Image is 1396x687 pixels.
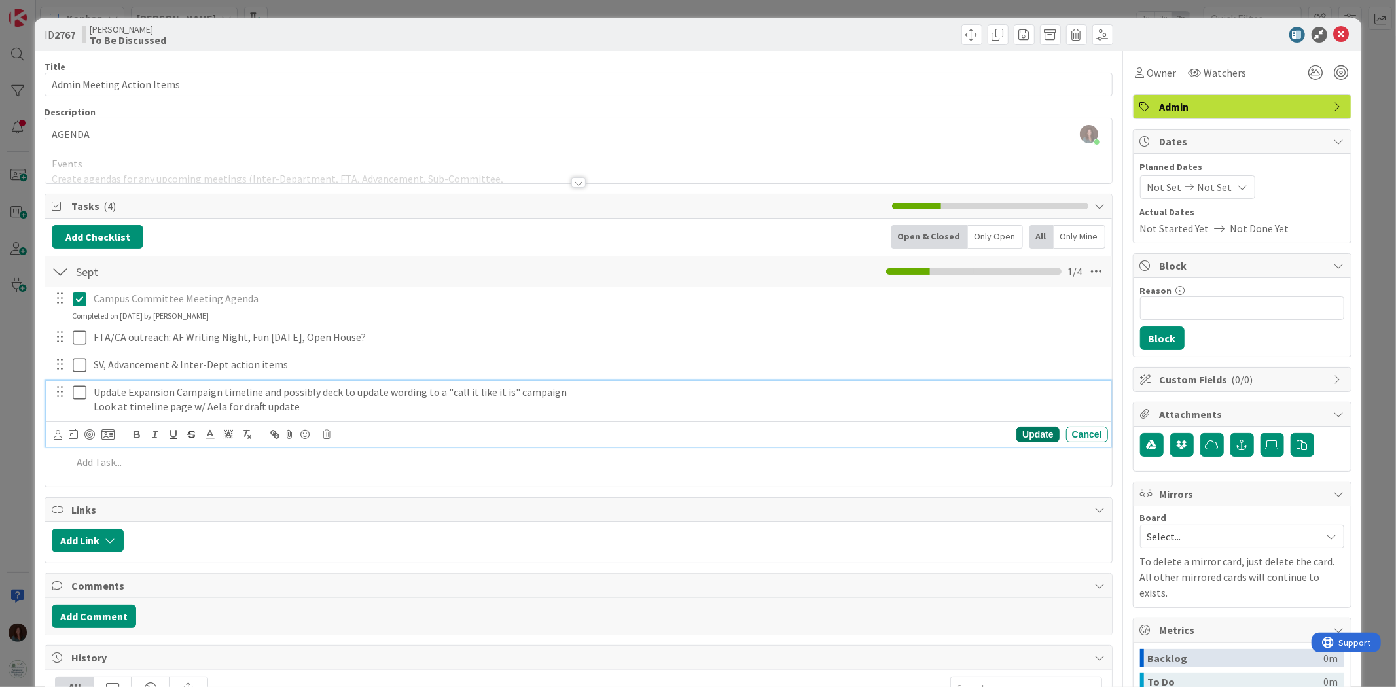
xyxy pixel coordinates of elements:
span: Tasks [71,198,885,214]
span: ( 4 ) [103,200,116,213]
span: Links [71,502,1088,518]
span: Not Set [1198,179,1232,195]
p: Look at timeline page w/ Aela for draft update [94,399,1103,414]
button: Add Checklist [52,225,143,249]
input: Add Checklist... [71,260,366,283]
div: Only Open [968,225,1023,249]
span: ID [45,27,75,43]
span: Attachments [1160,406,1327,422]
div: Update [1016,427,1059,442]
span: History [71,650,1088,665]
span: Select... [1147,527,1315,546]
span: Watchers [1204,65,1247,80]
div: All [1029,225,1054,249]
p: Campus Committee Meeting Agenda [94,291,1103,306]
p: AGENDA [52,127,1105,142]
b: 2767 [54,28,75,41]
label: Reason [1140,285,1172,296]
span: [PERSON_NAME] [90,24,166,35]
span: 1 / 4 [1068,264,1083,279]
label: Title [45,61,65,73]
span: Not Set [1147,179,1182,195]
img: OCY08dXc8IdnIpmaIgmOpY5pXBdHb5bl.jpg [1080,125,1098,143]
span: Support [27,2,60,18]
span: Metrics [1160,622,1327,638]
button: Add Comment [52,605,136,628]
b: To Be Discussed [90,35,166,45]
div: 0m [1324,649,1338,667]
span: Not Started Yet [1140,220,1209,236]
span: Actual Dates [1140,205,1344,219]
p: Update Expansion Campaign timeline and possibly deck to update wording to a "call it like it is" ... [94,385,1103,400]
button: Add Link [52,529,124,552]
div: Cancel [1066,427,1108,442]
span: Owner [1147,65,1177,80]
span: Admin [1160,99,1327,114]
span: Custom Fields [1160,372,1327,387]
p: SV, Advancement & Inter-Dept action items [94,357,1103,372]
span: Board [1140,513,1167,522]
button: Block [1140,326,1185,350]
span: Description [45,106,96,118]
div: Completed on [DATE] by [PERSON_NAME] [72,310,209,322]
p: FTA/CA outreach: AF Writing Night, Fun [DATE], Open House? [94,330,1103,345]
div: Open & Closed [891,225,968,249]
span: Dates [1160,133,1327,149]
div: Only Mine [1054,225,1105,249]
p: To delete a mirror card, just delete the card. All other mirrored cards will continue to exists. [1140,554,1344,601]
span: Block [1160,258,1327,273]
span: Not Done Yet [1230,220,1289,236]
span: Mirrors [1160,486,1327,502]
input: type card name here... [45,73,1112,96]
span: ( 0/0 ) [1232,373,1253,386]
span: Comments [71,578,1088,593]
div: Backlog [1148,649,1324,667]
span: Planned Dates [1140,160,1344,174]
